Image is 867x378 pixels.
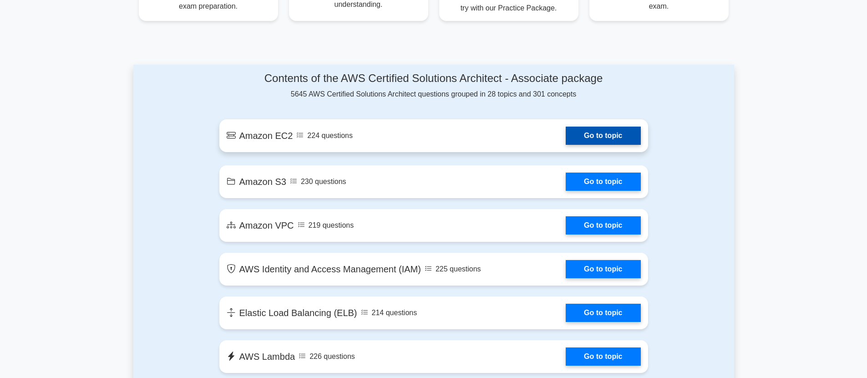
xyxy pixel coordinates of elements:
a: Go to topic [566,347,640,366]
a: Go to topic [566,127,640,145]
div: 5645 AWS Certified Solutions Architect questions grouped in 28 topics and 301 concepts [219,72,648,100]
a: Go to topic [566,304,640,322]
a: Go to topic [566,216,640,235]
h4: Contents of the AWS Certified Solutions Architect - Associate package [219,72,648,85]
a: Go to topic [566,173,640,191]
a: Go to topic [566,260,640,278]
